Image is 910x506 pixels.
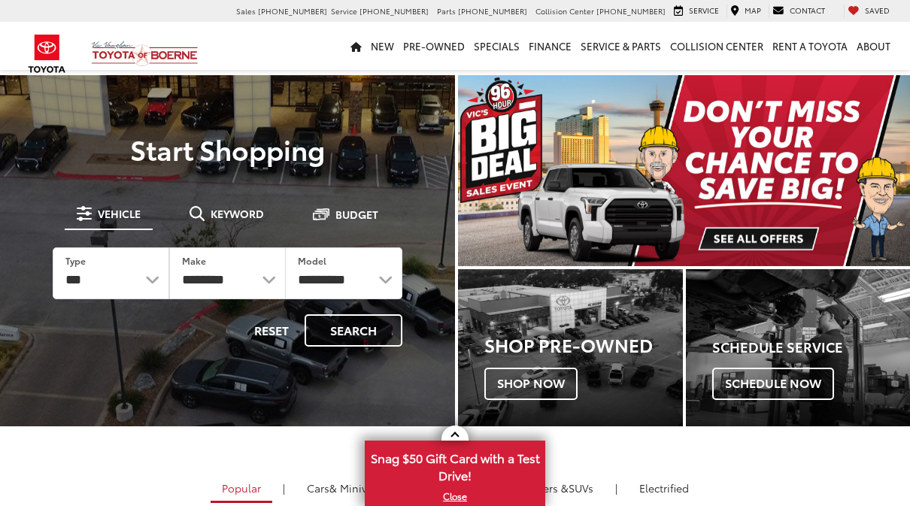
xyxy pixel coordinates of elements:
span: Schedule Now [712,368,834,399]
span: Budget [335,209,378,220]
img: Big Deal Sales Event [458,75,910,266]
p: Start Shopping [32,134,423,164]
a: Cars [296,475,391,501]
span: Vehicle [98,208,141,219]
span: Service [689,5,719,16]
button: Search [305,314,402,347]
h3: Shop Pre-Owned [484,335,683,354]
li: | [279,480,289,495]
span: Keyword [211,208,264,219]
span: [PHONE_NUMBER] [258,5,327,17]
section: Carousel section with vehicle pictures - may contain disclaimers. [458,75,910,266]
a: My Saved Vehicles [844,5,893,18]
div: carousel slide number 1 of 1 [458,75,910,266]
li: | [611,480,621,495]
span: Collision Center [535,5,594,17]
img: Vic Vaughan Toyota of Boerne [91,41,199,67]
a: Service & Parts: Opens in a new tab [576,22,666,70]
label: Model [298,254,326,267]
a: Collision Center [666,22,768,70]
span: Saved [865,5,890,16]
a: Rent a Toyota [768,22,852,70]
span: Sales [236,5,256,17]
span: Map [745,5,761,16]
img: Toyota [19,29,75,78]
a: New [366,22,399,70]
button: Reset [241,314,302,347]
div: Toyota [458,269,683,426]
a: Home [346,22,366,70]
a: Finance [524,22,576,70]
a: Specials [469,22,524,70]
label: Type [65,254,86,267]
span: Parts [437,5,456,17]
span: & Minivan [329,480,380,495]
a: About [852,22,895,70]
label: Make [182,254,206,267]
span: Service [331,5,357,17]
span: Snag $50 Gift Card with a Test Drive! [366,442,544,488]
a: SUVs [491,475,605,501]
a: Pre-Owned [399,22,469,70]
a: Service [670,5,723,18]
span: [PHONE_NUMBER] [458,5,527,17]
a: Popular [211,475,272,503]
a: Shop Pre-Owned Shop Now [458,269,683,426]
a: Contact [769,5,829,18]
span: [PHONE_NUMBER] [359,5,429,17]
a: Electrified [628,475,700,501]
a: Map [726,5,765,18]
span: Shop Now [484,368,578,399]
span: Contact [790,5,825,16]
span: [PHONE_NUMBER] [596,5,666,17]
